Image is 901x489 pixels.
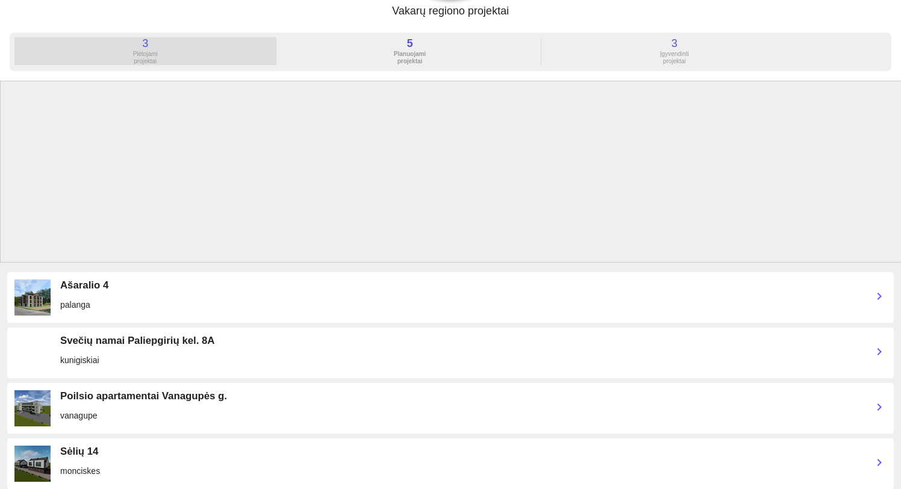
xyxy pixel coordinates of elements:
div: monciskes [60,465,862,477]
img: wm9VMdijaO.png [14,446,51,482]
div: Sėlių 14 [60,446,862,458]
a: chevron_right [872,296,887,305]
div: 5 [279,37,540,49]
img: 80PFLajfjJ.png [14,390,51,426]
a: 5 Planuojamiprojektai [279,55,543,65]
a: 3 Įgyvendintiprojektai [544,55,805,65]
div: Poilsio apartamentai Vanagupės g. [60,390,862,402]
i: chevron_right [872,455,887,470]
div: vanagupe [60,410,862,422]
i: chevron_right [872,400,887,414]
div: Svečių namai Paliepgirių kel. 8A [60,335,862,347]
a: chevron_right [872,351,887,361]
i: chevron_right [872,344,887,359]
div: kunigiskiai [60,354,862,366]
div: Plėtojami projektai [14,51,276,65]
div: 3 [14,37,276,49]
div: Įgyvendinti projektai [544,51,805,65]
i: chevron_right [872,289,887,304]
div: Ašaralio 4 [60,279,862,291]
img: j6gYmZfCGu.PNG [14,279,51,316]
a: 3 Plėtojamiprojektai [14,55,279,65]
a: chevron_right [872,462,887,472]
div: palanga [60,299,862,311]
div: 3 [544,37,805,49]
a: chevron_right [872,406,887,416]
div: Planuojami projektai [279,51,540,65]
